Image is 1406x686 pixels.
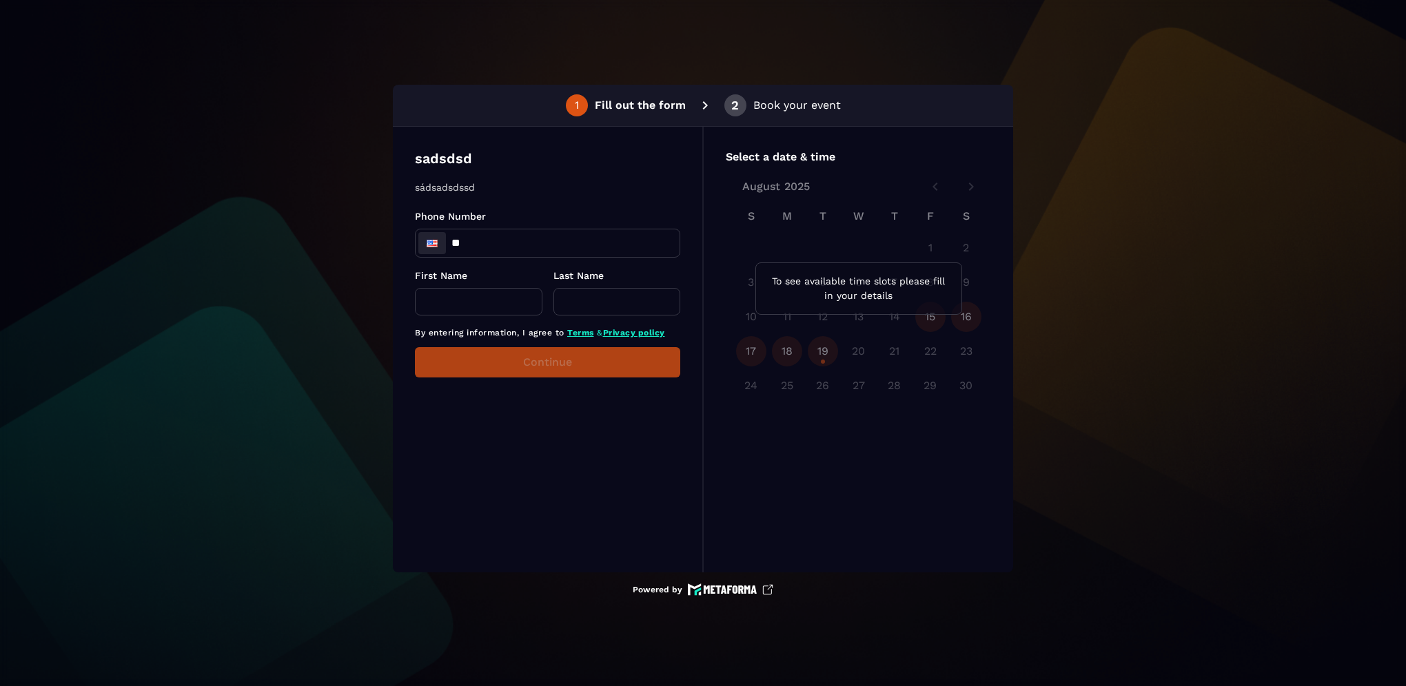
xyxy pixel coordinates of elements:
span: First Name [415,270,467,281]
p: Book your event [753,97,841,114]
p: Powered by [633,584,682,595]
p: To see available time slots please fill in your details [767,274,950,303]
p: By entering information, I agree to [415,326,680,339]
p: sadsdsd [415,149,472,168]
a: Privacy policy [603,328,665,337]
p: Select a date & time [726,149,991,165]
a: Powered by [633,583,773,596]
p: Fill out the form [595,97,686,114]
p: sádsadsdssd [415,180,676,194]
span: & [597,328,603,337]
div: 2 [731,99,739,112]
div: 1 [575,99,579,112]
div: United States: + 1 [418,232,446,254]
span: Last Name [553,270,604,281]
span: Phone Number [415,211,486,222]
a: Terms [567,328,594,337]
